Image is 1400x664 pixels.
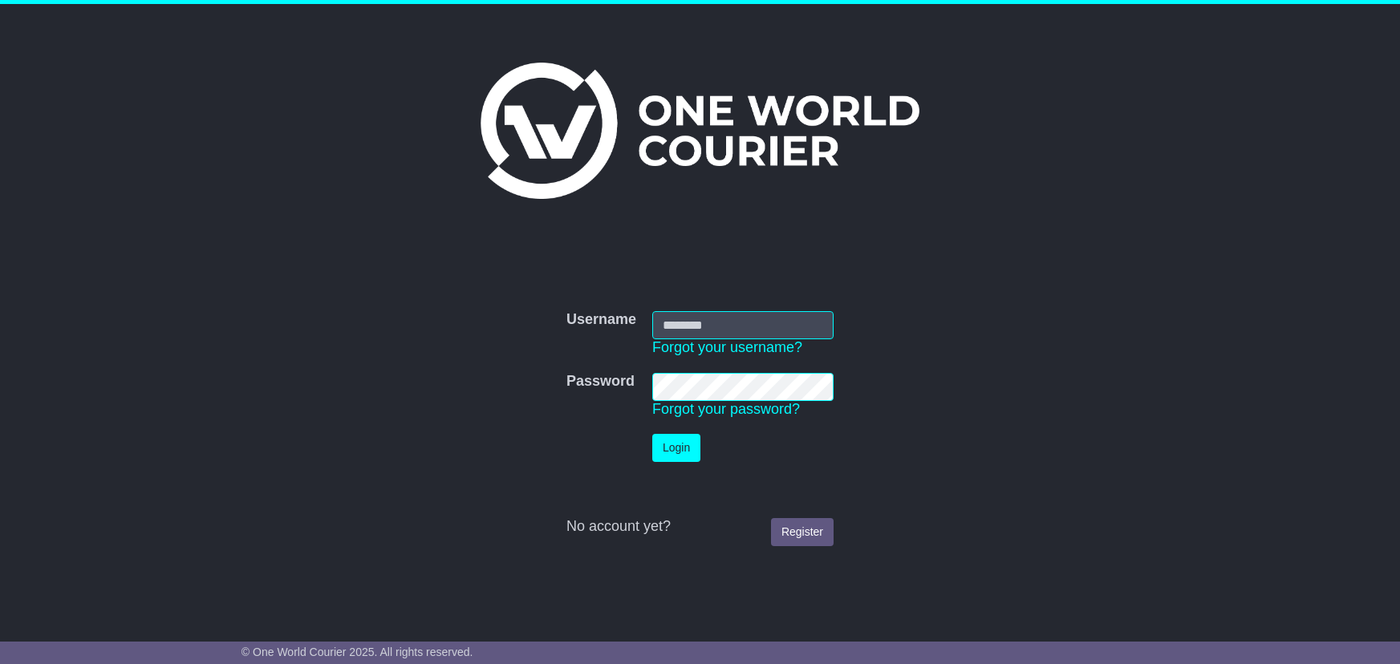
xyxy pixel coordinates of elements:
[771,518,834,546] a: Register
[241,646,473,658] span: © One World Courier 2025. All rights reserved.
[481,63,919,199] img: One World
[652,401,800,417] a: Forgot your password?
[566,373,635,391] label: Password
[652,339,802,355] a: Forgot your username?
[566,518,834,536] div: No account yet?
[566,311,636,329] label: Username
[652,434,700,462] button: Login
